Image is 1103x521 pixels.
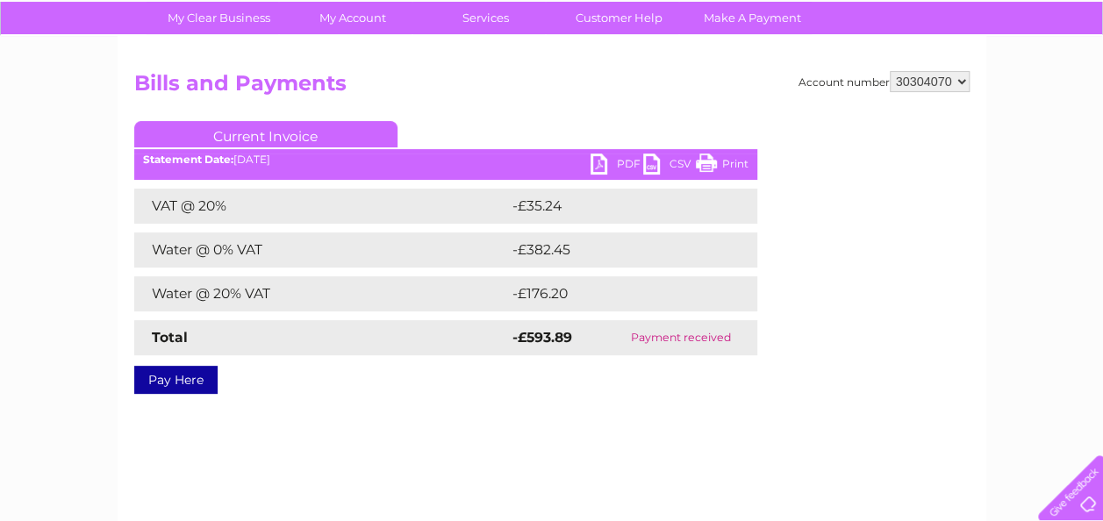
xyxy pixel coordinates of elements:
[134,71,970,104] h2: Bills and Payments
[134,153,757,166] div: [DATE]
[138,10,967,85] div: Clear Business is a trading name of Verastar Limited (registered in [GEOGRAPHIC_DATA] No. 3667643...
[134,232,508,268] td: Water @ 0% VAT
[39,46,128,99] img: logo.png
[143,153,233,166] b: Statement Date:
[950,75,976,88] a: Blog
[604,320,756,355] td: Payment received
[152,329,188,346] strong: Total
[280,2,425,34] a: My Account
[134,189,508,224] td: VAT @ 20%
[643,153,696,179] a: CSV
[134,366,218,394] a: Pay Here
[508,189,725,224] td: -£35.24
[147,2,291,34] a: My Clear Business
[986,75,1029,88] a: Contact
[413,2,558,34] a: Services
[508,232,728,268] td: -£382.45
[794,75,827,88] a: Water
[134,276,508,311] td: Water @ 20% VAT
[772,9,893,31] a: 0333 014 3131
[134,121,398,147] a: Current Invoice
[680,2,825,34] a: Make A Payment
[799,71,970,92] div: Account number
[547,2,691,34] a: Customer Help
[887,75,940,88] a: Telecoms
[508,276,727,311] td: -£176.20
[838,75,877,88] a: Energy
[591,153,643,179] a: PDF
[512,329,572,346] strong: -£593.89
[696,153,748,179] a: Print
[1045,75,1086,88] a: Log out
